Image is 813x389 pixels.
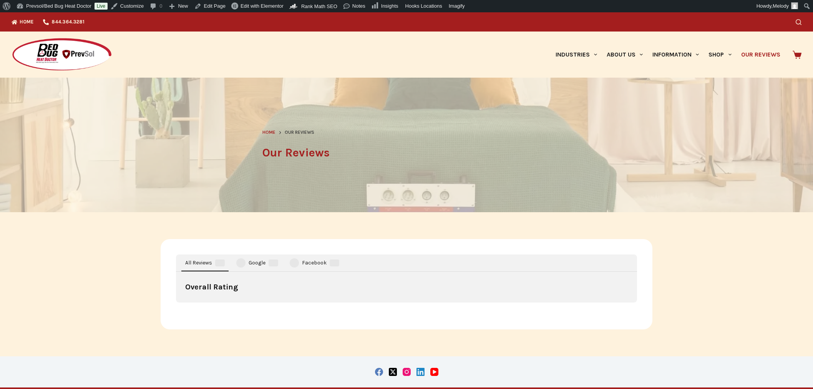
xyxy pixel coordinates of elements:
span: Facebook [302,260,327,266]
a: Home [12,12,38,32]
a: 844.364.3281 [38,12,89,32]
div: Overall Rating [185,281,238,293]
a: Our Reviews [736,32,785,78]
a: Live [95,3,108,10]
a: Instagram [403,368,411,376]
span: Our Reviews [285,129,314,136]
a: X (Twitter) [389,368,397,376]
span: All Reviews [185,260,212,266]
button: Search [796,19,801,25]
a: About Us [602,32,647,78]
a: Industries [551,32,602,78]
a: YouTube [430,368,438,376]
a: Shop [704,32,736,78]
span: Rank Math SEO [301,3,337,9]
span: Edit with Elementor [241,3,284,9]
a: Information [648,32,704,78]
a: Facebook [375,368,383,376]
img: Prevsol/Bed Bug Heat Doctor [12,38,112,72]
nav: Primary [551,32,785,78]
span: Home [262,130,275,135]
a: LinkedIn [416,368,425,376]
h1: Our Reviews [262,144,551,161]
nav: Top Menu [12,12,89,32]
a: Home [262,129,275,136]
span: Google [249,260,265,266]
span: Melody [773,3,789,9]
